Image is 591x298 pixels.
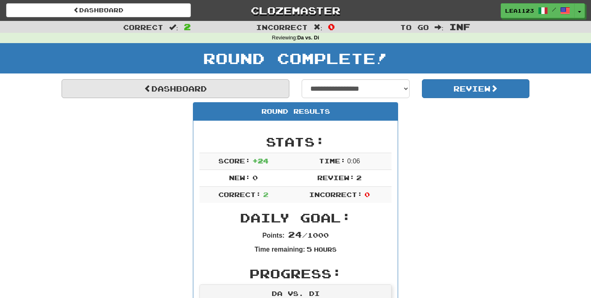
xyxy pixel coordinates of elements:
a: Dashboard [6,3,191,17]
strong: Da vs. Di [297,35,319,41]
span: 5 [307,245,312,253]
span: : [314,24,323,31]
h2: Daily Goal: [199,211,392,225]
span: : [435,24,444,31]
span: 0 : 0 6 [347,158,360,165]
h1: Round Complete! [3,50,588,66]
span: Correct [123,23,163,31]
strong: Points: [262,232,284,239]
span: 2 [356,174,362,181]
span: Incorrect: [309,190,362,198]
button: Review [422,79,530,98]
strong: Time remaining: [254,246,305,253]
h2: Progress: [199,267,392,280]
a: Lea1123 / [501,3,575,18]
small: Hours [314,246,337,253]
a: Clozemaster [203,3,388,18]
span: / [552,7,556,12]
span: Lea1123 [505,7,534,14]
span: Incorrect [256,23,308,31]
span: Correct: [218,190,261,198]
span: / 1000 [288,231,329,239]
span: Time: [319,157,346,165]
a: Dashboard [62,79,289,98]
span: 0 [252,174,258,181]
span: 2 [263,190,268,198]
span: Score: [218,157,250,165]
div: Round Results [193,103,398,121]
span: + 24 [252,157,268,165]
span: 24 [288,229,302,239]
span: Review: [317,174,355,181]
span: 0 [328,22,335,32]
span: : [169,24,178,31]
span: New: [229,174,250,181]
span: 2 [184,22,191,32]
span: Inf [449,22,470,32]
h2: Stats: [199,135,392,149]
span: To go [400,23,429,31]
span: 0 [364,190,370,198]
